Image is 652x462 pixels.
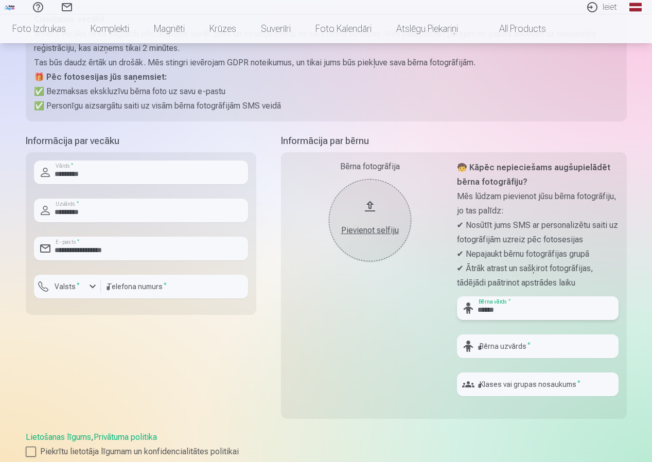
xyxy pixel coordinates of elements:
a: All products [470,14,558,43]
p: Tas būs daudz ērtāk un drošāk. Mēs stingri ievērojam GDPR noteikumus, un tikai jums būs piekļuve ... [34,56,619,70]
p: ✔ Nosūtīt jums SMS ar personalizētu saiti uz fotogrāfijām uzreiz pēc fotosesijas [457,218,619,247]
img: /fa1 [4,4,15,10]
a: Privātuma politika [94,432,157,442]
a: Atslēgu piekariņi [384,14,470,43]
label: Valsts [50,281,84,292]
strong: 🎁 Pēc fotosesijas jūs saņemsiet: [34,72,167,82]
a: Magnēti [142,14,197,43]
a: Lietošanas līgums [26,432,91,442]
label: Piekrītu lietotāja līgumam un konfidencialitātes politikai [26,446,627,458]
p: ✔ Ātrāk atrast un sašķirot fotogrāfijas, tādējādi paātrinot apstrādes laiku [457,261,619,290]
button: Pievienot selfiju [329,179,411,261]
div: Pievienot selfiju [339,224,401,237]
button: Valsts* [34,275,101,298]
strong: 🧒 Kāpēc nepieciešams augšupielādēt bērna fotogrāfiju? [457,163,610,187]
a: Krūzes [197,14,249,43]
p: Mēs lūdzam pievienot jūsu bērna fotogrāfiju, jo tas palīdz: [457,189,619,218]
h5: Informācija par vecāku [26,134,256,148]
p: ✔ Nepajaukt bērnu fotogrāfijas grupā [457,247,619,261]
h5: Informācija par bērnu [281,134,627,148]
p: ✅ Personīgu aizsargātu saiti uz visām bērna fotogrāfijām SMS veidā [34,99,619,113]
div: , [26,431,627,458]
a: Suvenīri [249,14,303,43]
a: Foto kalendāri [303,14,384,43]
p: ✅ Bezmaksas ekskluzīvu bērna foto uz savu e-pastu [34,84,619,99]
div: Bērna fotogrāfija [289,161,451,173]
a: Komplekti [78,14,142,43]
